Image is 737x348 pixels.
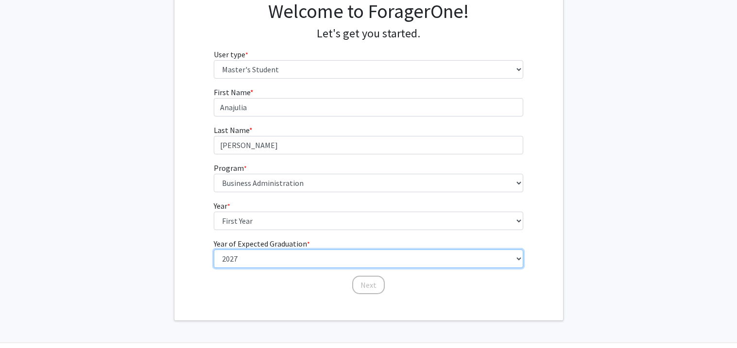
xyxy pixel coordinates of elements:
label: Year [214,200,230,212]
button: Next [352,276,385,294]
h4: Let's get you started. [214,27,523,41]
label: Year of Expected Graduation [214,238,310,249]
span: First Name [214,87,250,97]
iframe: Chat [7,304,41,341]
label: User type [214,49,248,60]
span: Last Name [214,125,249,135]
label: Program [214,162,247,174]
